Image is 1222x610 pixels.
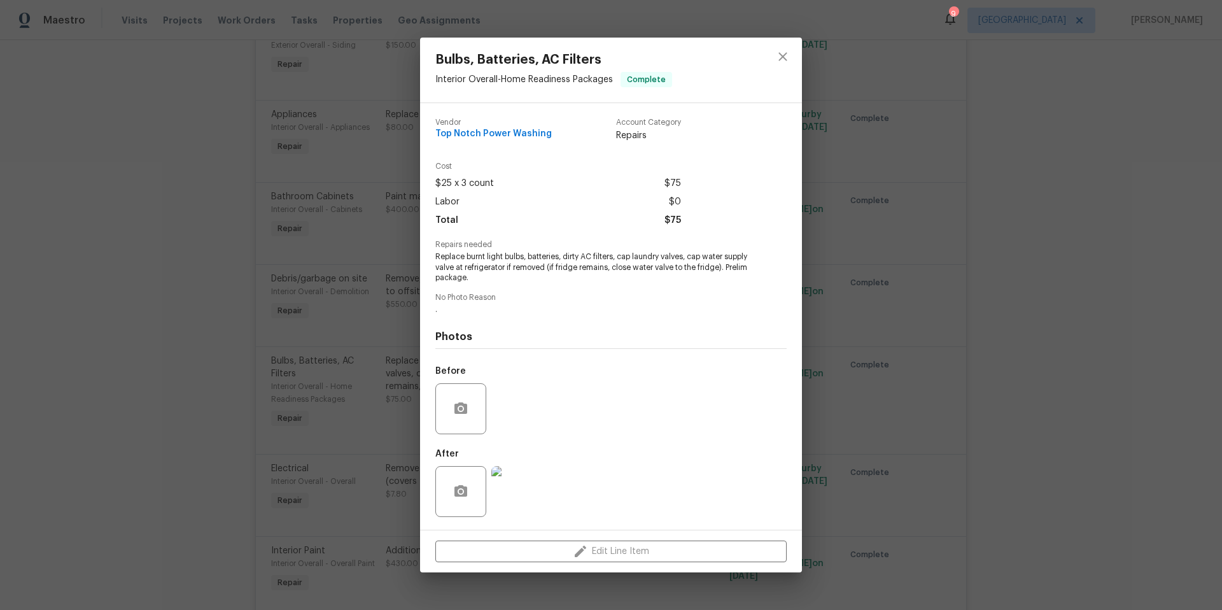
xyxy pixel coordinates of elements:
[435,53,672,67] span: Bulbs, Batteries, AC Filters
[435,330,787,343] h4: Photos
[435,174,494,193] span: $25 x 3 count
[669,193,681,211] span: $0
[622,73,671,86] span: Complete
[435,450,459,458] h5: After
[664,174,681,193] span: $75
[435,118,552,127] span: Vendor
[435,294,787,302] span: No Photo Reason
[616,118,681,127] span: Account Category
[435,162,681,171] span: Cost
[768,41,798,72] button: close
[435,129,552,139] span: Top Notch Power Washing
[949,8,958,20] div: 9
[435,193,460,211] span: Labor
[435,74,613,83] span: Interior Overall - Home Readiness Packages
[435,241,787,249] span: Repairs needed
[616,129,681,142] span: Repairs
[435,211,458,230] span: Total
[435,367,466,376] h5: Before
[664,211,681,230] span: $75
[435,304,752,315] span: .
[435,252,752,283] span: Replace burnt light bulbs, batteries, dirty AC filters, cap laundry valves, cap water supply valv...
